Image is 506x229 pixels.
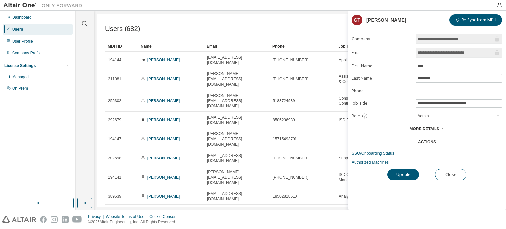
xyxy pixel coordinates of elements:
button: Close [435,169,466,180]
span: 255302 [108,98,121,103]
div: Job Title [338,41,399,52]
a: Authorized Machines [352,160,502,165]
img: Altair One [3,2,86,9]
img: instagram.svg [51,216,58,223]
label: Job Title [352,101,412,106]
a: [PERSON_NAME] [147,194,180,199]
a: [PERSON_NAME] [147,99,180,103]
a: SSO/Onboarding Status [352,151,502,156]
a: [PERSON_NAME] [147,156,180,160]
span: Support Lead [339,156,362,161]
span: [PERSON_NAME][EMAIL_ADDRESS][DOMAIN_NAME] [207,93,267,109]
div: Cookie Consent [149,214,181,219]
span: [PHONE_NUMBER] [273,175,308,180]
a: [PERSON_NAME] [147,58,180,62]
label: Phone [352,88,412,94]
div: MDH ID [108,41,135,52]
img: facebook.svg [40,216,47,223]
div: Admin [416,112,502,120]
div: Admin [416,112,430,120]
span: [PERSON_NAME][EMAIL_ADDRESS][DOMAIN_NAME] [207,131,267,147]
div: User Profile [12,39,33,44]
span: 5183724939 [273,98,295,103]
button: Update [387,169,419,180]
span: ISD Engineer [339,117,362,123]
label: Company [352,36,412,42]
div: On Prem [12,86,28,91]
span: [EMAIL_ADDRESS][DOMAIN_NAME] [207,55,267,65]
span: 194144 [108,57,121,63]
span: 211081 [108,76,121,82]
div: GT [352,15,362,25]
label: Email [352,50,412,55]
span: Analyst [339,194,351,199]
a: [PERSON_NAME] [147,77,180,81]
button: Re-Sync from MDH [449,14,502,26]
div: Dashboard [12,15,32,20]
div: Email [207,41,267,52]
span: Application Support Specialist [339,57,391,63]
img: altair_logo.svg [2,216,36,223]
div: Actions [418,139,436,145]
span: 18502818610 [273,194,297,199]
img: youtube.svg [72,216,82,223]
div: Name [141,41,201,52]
div: [PERSON_NAME] [366,17,406,23]
div: Phone [272,41,333,52]
p: © 2025 Altair Engineering, Inc. All Rights Reserved. [88,219,182,225]
span: 302698 [108,156,121,161]
span: 292679 [108,117,121,123]
div: Privacy [88,214,106,219]
span: [PERSON_NAME][EMAIL_ADDRESS][DOMAIN_NAME] [207,71,267,87]
span: More Details [409,127,439,131]
span: [PHONE_NUMBER] [273,57,308,63]
span: 8505296939 [273,117,295,123]
img: linkedin.svg [62,216,69,223]
span: 194147 [108,136,121,142]
span: [EMAIL_ADDRESS][DOMAIN_NAME] [207,153,267,163]
div: License Settings [4,63,36,68]
div: Managed [12,74,29,80]
span: [EMAIL_ADDRESS][DOMAIN_NAME] [207,115,267,125]
span: [PERSON_NAME][EMAIL_ADDRESS][DOMAIN_NAME] [207,169,267,185]
span: Assistant Manager, Internal Risk & Controls [339,74,399,84]
span: 15715493791 [273,136,297,142]
span: [EMAIL_ADDRESS][DOMAIN_NAME] [207,191,267,202]
span: Role [352,113,360,119]
span: [PHONE_NUMBER] [273,76,308,82]
div: Company Profile [12,50,42,56]
a: [PERSON_NAME] [147,175,180,180]
a: [PERSON_NAME] [147,137,180,141]
span: 389539 [108,194,121,199]
label: Last Name [352,76,412,81]
span: Users (682) [105,25,140,33]
span: ISD Operations - Data Management & Reporting [339,172,399,183]
span: Consultant - Internal Risk and Controls [339,96,399,106]
span: [PHONE_NUMBER] [273,156,308,161]
div: Users [12,27,23,32]
div: Website Terms of Use [106,214,149,219]
a: [PERSON_NAME] [147,118,180,122]
label: First Name [352,63,412,69]
span: 194141 [108,175,121,180]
